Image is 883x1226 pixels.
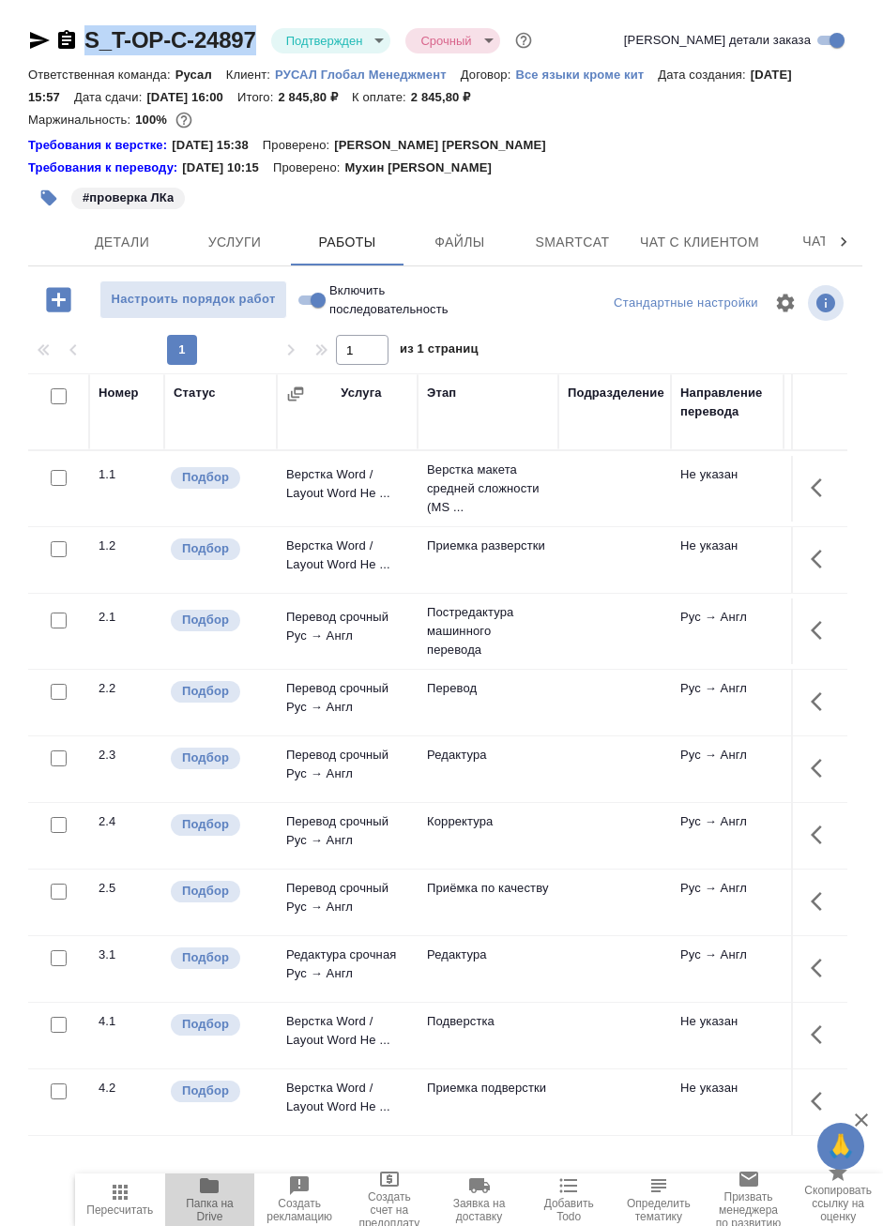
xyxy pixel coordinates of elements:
[99,879,155,898] div: 2.5
[671,1003,784,1068] td: Не указан
[277,1003,418,1068] td: Верстка Word / Layout Word Не ...
[825,1127,857,1166] span: 🙏
[427,1012,549,1031] p: Подверстка
[281,33,369,49] button: Подтвержден
[446,1197,513,1223] span: Заявка на доставку
[671,670,784,735] td: Рус → Англ
[352,90,411,104] p: К оплате:
[169,608,267,633] div: Можно подбирать исполнителей
[165,1173,255,1226] button: Папка на Drive
[704,1173,794,1226] button: Призвать менеджера по развитию
[174,384,216,402] div: Статус
[33,280,84,319] button: Добавить работу
[671,936,784,1002] td: Рус → Англ
[808,285,847,321] span: Посмотреть информацию
[175,68,226,82] p: Русал
[427,879,549,898] p: Приёмка по качеству
[799,537,845,582] button: Здесь прячутся важные кнопки
[405,28,499,53] div: Подтвержден
[344,1173,434,1226] button: Создать счет на предоплату
[527,231,617,254] span: Smartcat
[427,1079,549,1097] p: Приемка подверстки
[286,385,305,403] button: Сгруппировать
[427,384,456,402] div: Этап
[344,159,506,177] p: Мухин [PERSON_NAME]
[99,465,155,484] div: 1.1
[568,384,664,402] div: Подразделение
[28,113,135,127] p: Маржинальность:
[671,598,784,664] td: Рус → Англ
[176,1197,244,1223] span: Папка на Drive
[799,746,845,791] button: Здесь прячутся важные кнопки
[266,1197,333,1223] span: Создать рекламацию
[640,231,759,254] span: Чат с клиентом
[99,608,155,627] div: 2.1
[793,1173,883,1226] button: Скопировать ссылку на оценку заказа
[799,679,845,724] button: Здесь прячутся важные кнопки
[55,29,78,52] button: Скопировать ссылку
[146,90,237,104] p: [DATE] 16:00
[799,1079,845,1124] button: Здесь прячутся важные кнопки
[182,1015,229,1034] p: Подбор
[99,280,287,319] button: Настроить порядок работ
[625,1197,693,1223] span: Определить тематику
[182,749,229,767] p: Подбор
[83,189,174,207] p: #проверка ЛКа
[302,231,392,254] span: Работы
[99,384,139,402] div: Номер
[799,946,845,991] button: Здесь прячутся важные кнопки
[434,1173,525,1226] button: Заявка на доставку
[182,539,229,558] p: Подбор
[273,159,345,177] p: Проверено:
[182,682,229,701] p: Подбор
[427,746,549,764] p: Редактура
[28,68,175,82] p: Ответственная команда:
[277,527,418,593] td: Верстка Word / Layout Word Не ...
[275,68,461,82] p: РУСАЛ Глобал Менеджмент
[334,136,560,155] p: [PERSON_NAME] [PERSON_NAME]
[172,136,263,155] p: [DATE] 15:38
[172,108,196,132] button: 0.00 RUB;
[99,537,155,555] div: 1.2
[99,746,155,764] div: 2.3
[226,68,275,82] p: Клиент:
[609,289,763,318] div: split button
[524,1173,614,1226] button: Добавить Todo
[671,456,784,522] td: Не указан
[817,1123,864,1170] button: 🙏
[624,31,811,50] span: [PERSON_NAME] детали заказа
[110,289,277,310] span: Настроить порядок работ
[28,177,69,219] button: Добавить тэг
[263,136,335,155] p: Проверено:
[28,29,51,52] button: Скопировать ссылку для ЯМессенджера
[799,608,845,653] button: Здесь прячутся важные кнопки
[511,28,536,53] button: Доп статусы указывают на важность/срочность заказа
[671,870,784,935] td: Рус → Англ
[277,736,418,802] td: Перевод срочный Рус → Англ
[277,870,418,935] td: Перевод срочный Рус → Англ
[74,90,146,104] p: Дата сдачи:
[277,803,418,869] td: Перевод срочный Рус → Англ
[782,230,872,253] span: Чат
[182,159,273,177] p: [DATE] 10:15
[69,189,187,204] span: проверка ЛКа
[190,231,280,254] span: Услуги
[427,461,549,517] p: Верстка макета средней сложности (MS ...
[275,66,461,82] a: РУСАЛ Глобал Менеджмент
[99,812,155,831] div: 2.4
[671,1069,784,1135] td: Не указан
[182,468,229,487] p: Подбор
[427,812,549,831] p: Корректура
[169,1012,267,1037] div: Можно подбирать исполнителей
[99,1079,155,1097] div: 4.2
[28,136,172,155] a: Требования к верстке:
[182,948,229,967] p: Подбор
[278,90,352,104] p: 2 845,80 ₽
[614,1173,704,1226] button: Определить тематику
[671,736,784,802] td: Рус → Англ
[799,465,845,510] button: Здесь прячутся важные кнопки
[99,679,155,698] div: 2.2
[99,946,155,964] div: 3.1
[169,812,267,838] div: Можно подбирать исполнителей
[671,803,784,869] td: Рус → Англ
